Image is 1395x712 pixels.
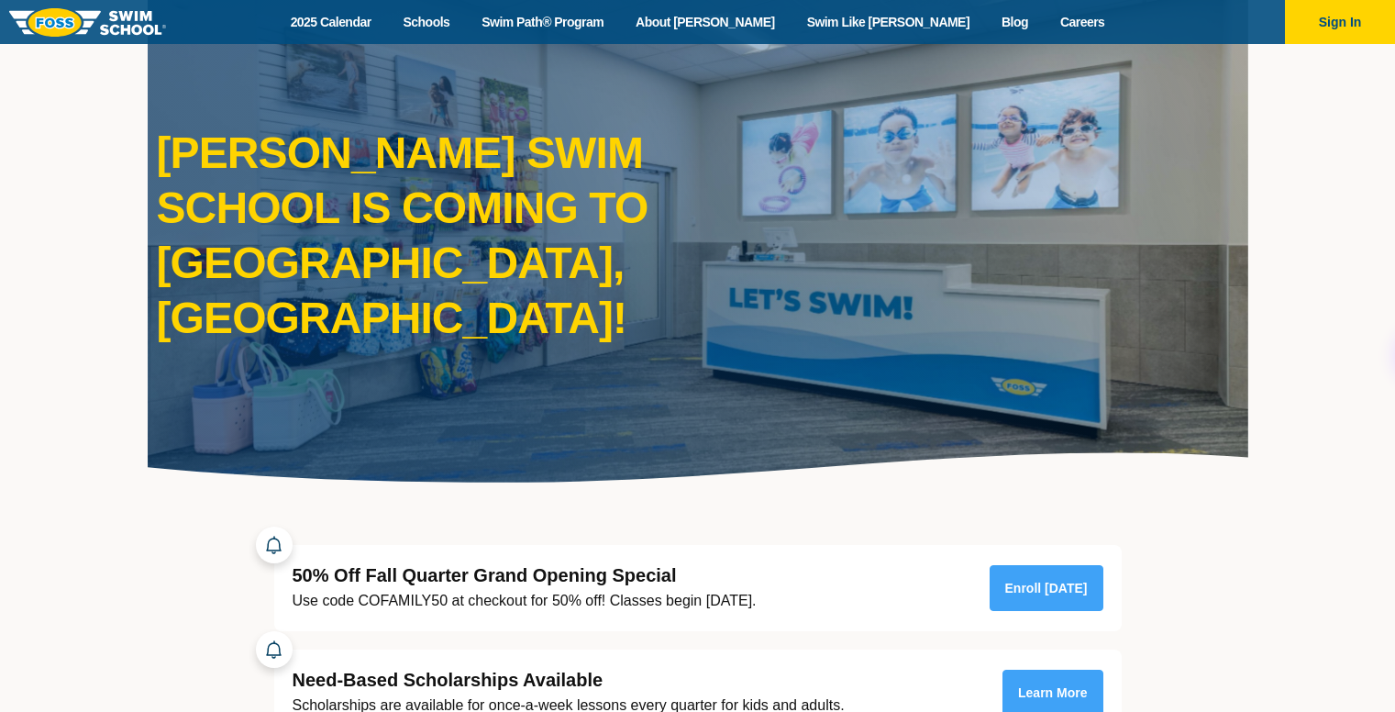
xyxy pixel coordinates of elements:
a: Swim Path® Program [466,14,620,31]
a: Swim Like [PERSON_NAME] [791,14,985,31]
h1: [PERSON_NAME] Swim School is coming to [GEOGRAPHIC_DATA], [GEOGRAPHIC_DATA]! [157,126,689,346]
a: Blog [986,14,1045,31]
a: 2025 Calendar [274,14,387,31]
a: About [PERSON_NAME] [620,14,792,31]
a: Careers [1044,14,1120,31]
a: Enroll [DATE] [990,565,1103,611]
div: Use code COFAMILY50 at checkout for 50% off! Classes begin [DATE]. [293,588,757,613]
div: 50% Off Fall Quarter Grand Opening Special [293,563,757,588]
div: Need-Based Scholarships Available [293,668,845,693]
a: Schools [387,14,466,31]
img: FOSS Swim School Logo [9,8,166,37]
